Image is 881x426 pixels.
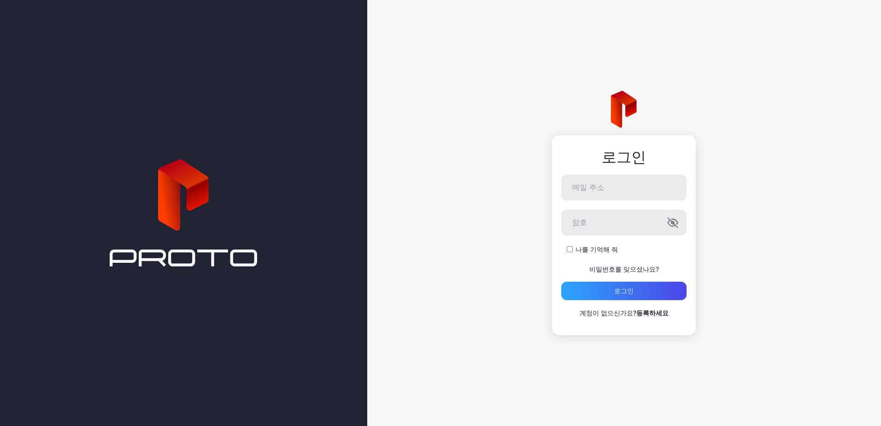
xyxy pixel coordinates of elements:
[561,308,687,319] p: 계정이 없으신가요?
[636,309,669,317] a: 등록하세요
[561,282,687,300] button: 로그인
[576,245,618,254] label: 나를 기억해 줘
[589,265,659,273] a: 비밀번호를 잊으셨나요?
[561,175,687,201] input: 메일 주소
[561,210,687,236] input: 암호
[614,287,634,295] div: 로그인
[561,149,687,166] div: 로그인
[667,217,678,228] button: 암호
